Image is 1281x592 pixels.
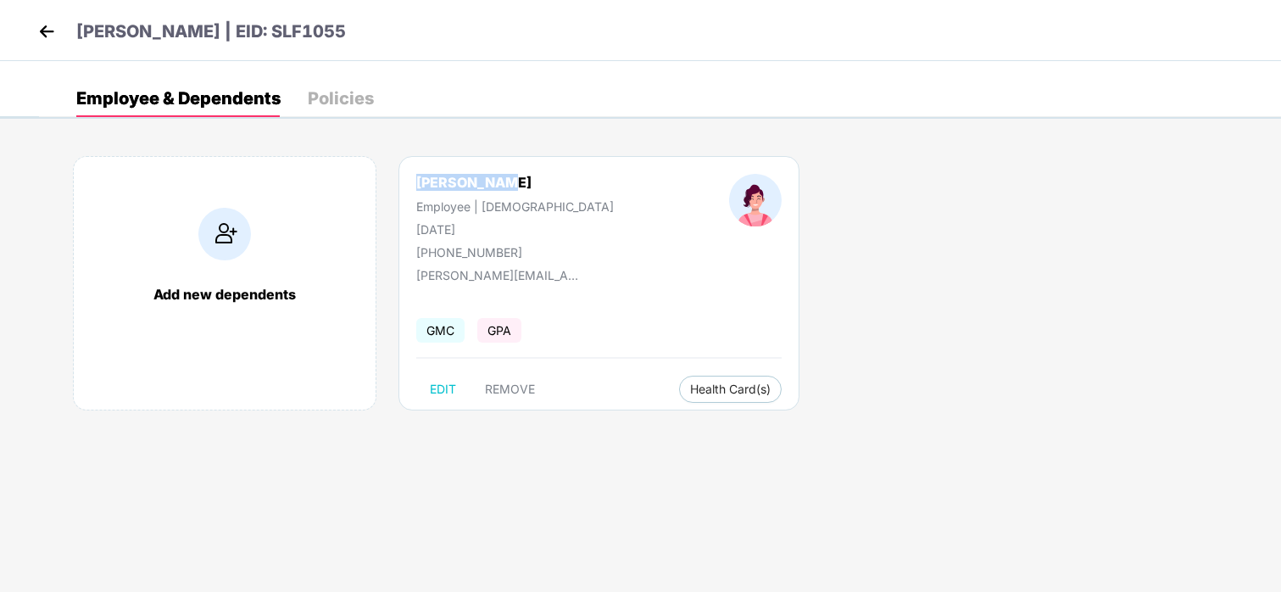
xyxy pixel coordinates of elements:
button: EDIT [416,376,470,403]
div: Policies [308,90,374,107]
div: Employee & Dependents [76,90,281,107]
div: [DATE] [416,222,614,237]
span: GMC [416,318,465,343]
div: Employee | [DEMOGRAPHIC_DATA] [416,199,614,214]
div: Add new dependents [91,286,359,303]
button: Health Card(s) [679,376,782,403]
div: [PERSON_NAME] [416,174,614,191]
p: [PERSON_NAME] | EID: SLF1055 [76,19,346,45]
div: [PERSON_NAME][EMAIL_ADDRESS][DOMAIN_NAME] [416,268,586,282]
span: EDIT [430,383,456,396]
img: back [34,19,59,44]
span: GPA [477,318,521,343]
span: REMOVE [485,383,535,396]
img: addIcon [198,208,251,260]
img: profileImage [729,174,782,226]
div: [PHONE_NUMBER] [416,245,614,260]
button: REMOVE [471,376,549,403]
span: Health Card(s) [690,385,771,394]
